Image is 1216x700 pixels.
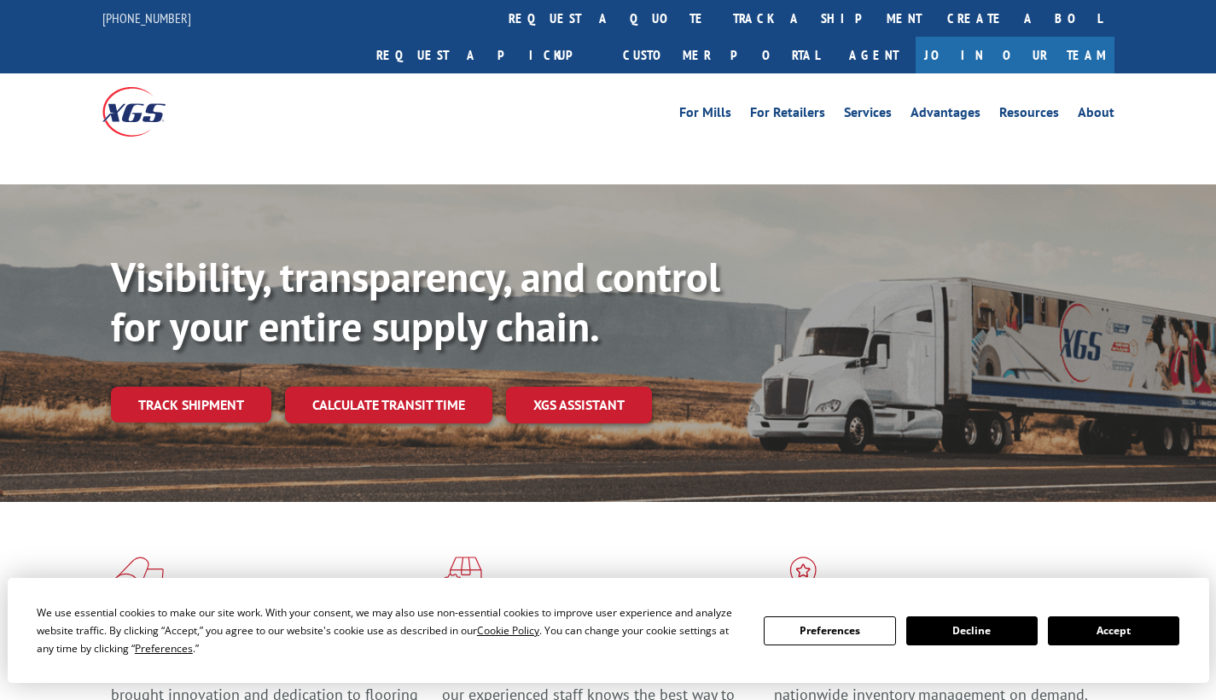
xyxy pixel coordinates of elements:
[506,387,652,423] a: XGS ASSISTANT
[102,9,191,26] a: [PHONE_NUMBER]
[135,641,193,656] span: Preferences
[1048,616,1179,645] button: Accept
[774,557,833,601] img: xgs-icon-flagship-distribution-model-red
[610,37,832,73] a: Customer Portal
[111,557,164,601] img: xgs-icon-total-supply-chain-intelligence-red
[477,623,539,638] span: Cookie Policy
[750,106,825,125] a: For Retailers
[916,37,1114,73] a: Join Our Team
[37,604,743,657] div: We use essential cookies to make our site work. With your consent, we may also use non-essential ...
[8,578,1209,683] div: Cookie Consent Prompt
[679,106,731,125] a: For Mills
[1078,106,1114,125] a: About
[844,106,892,125] a: Services
[111,387,271,423] a: Track shipment
[832,37,916,73] a: Agent
[999,106,1059,125] a: Resources
[111,250,720,353] b: Visibility, transparency, and control for your entire supply chain.
[906,616,1038,645] button: Decline
[764,616,895,645] button: Preferences
[911,106,980,125] a: Advantages
[364,37,610,73] a: Request a pickup
[285,387,492,423] a: Calculate transit time
[442,557,482,601] img: xgs-icon-focused-on-flooring-red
